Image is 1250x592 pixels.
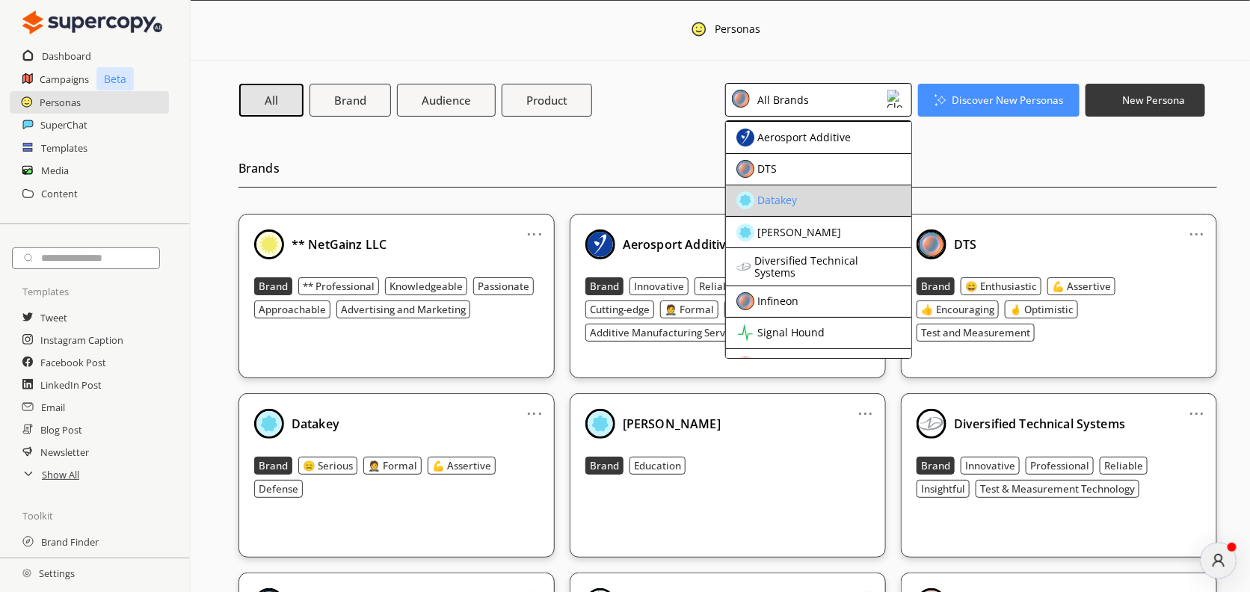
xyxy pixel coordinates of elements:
h2: Audience Finder [40,553,112,576]
a: Instagram Caption [40,329,123,351]
button: Insightful [917,480,970,498]
b: Defense [259,482,298,496]
b: Brand [590,280,619,293]
button: Advertising and Marketing [336,300,470,318]
img: Close [917,409,946,439]
img: Close [254,229,284,259]
a: Templates [41,137,87,159]
img: Close [917,229,946,259]
button: 👍 Encouraging [917,300,999,318]
b: Discover New Personas [952,93,1063,107]
img: Close [736,292,754,310]
a: ... [858,401,874,413]
button: Brand [254,277,292,295]
h2: Media [41,159,69,182]
b: 👍 Encouraging [921,303,994,316]
b: Cutting-edge [590,303,650,316]
div: DTS [757,163,777,175]
a: Dashboard [42,45,91,67]
h2: Brands [238,157,1217,188]
b: Passionate [478,280,529,293]
button: Cutting-edge [585,300,654,318]
b: Datakey [292,416,339,432]
b: Brand [259,280,288,293]
div: atlas-message-author-avatar [1201,543,1237,579]
b: 🤵 Formal [665,303,714,316]
button: atlas-launcher [1201,543,1237,579]
button: 🤵 Formal [363,457,422,475]
button: Innovative [629,277,689,295]
a: Content [41,182,78,205]
b: Innovative [965,459,1015,472]
b: Brand [590,459,619,472]
div: Datakey [757,194,797,206]
b: Aerosport Additive [623,236,733,253]
button: 😄 Enthusiastic [961,277,1041,295]
b: 😄 Enthusiastic [965,280,1037,293]
div: Diversified Technical Systems [754,255,876,279]
a: LinkedIn Post [40,374,102,396]
b: All [265,93,278,108]
button: Test & Measurement Technology [976,480,1139,498]
div: Personas [715,23,760,40]
h2: SuperChat [40,114,87,136]
img: Close [736,160,754,178]
img: Close [585,229,615,259]
img: Close [736,129,754,147]
div: All Brands [753,90,810,110]
button: 💪 Assertive [1047,277,1115,295]
button: 🤞 Optimistic [1005,300,1078,318]
b: ** Professional [303,280,375,293]
button: Test and Measurement [917,324,1035,342]
button: Reliable [1100,457,1148,475]
button: Defense [254,480,303,498]
button: Education [629,457,686,475]
a: Campaigns [40,68,89,90]
b: Brand [334,93,366,108]
b: 🤞 Optimistic [1009,303,1074,316]
img: Close [736,258,751,276]
button: Brand [310,84,391,117]
button: Brand [585,277,624,295]
a: ... [1189,222,1205,234]
img: Close [22,569,31,578]
div: [PERSON_NAME] [757,226,841,238]
div: Signal Hound [757,327,825,339]
button: New Persona [1086,84,1205,117]
b: Brand [921,459,950,472]
button: Innovative [961,457,1020,475]
button: Brand [254,457,292,475]
button: Brand [917,457,955,475]
a: Email [41,396,65,419]
button: 😑 Serious [298,457,357,475]
button: Brand [917,277,955,295]
p: Beta [96,67,134,90]
a: Newsletter [40,441,89,463]
b: Brand [259,459,288,472]
img: Close [736,191,754,209]
b: Reliable [699,280,738,293]
button: 🤵 Formal [660,300,718,318]
img: Close [736,223,754,241]
img: Close [22,7,162,37]
a: ... [1189,401,1205,413]
b: 😑 Serious [303,459,353,472]
b: Product [526,93,567,108]
h2: Personas [40,91,81,114]
b: Additive Manufacturing Services [590,326,744,339]
div: Aerosport Additive [757,132,851,144]
img: Close [887,90,905,108]
a: Facebook Post [40,351,106,374]
b: 🤵 Formal [368,459,417,472]
b: Insightful [921,482,965,496]
b: Education [634,459,681,472]
img: Close [732,90,750,108]
button: 💪 Assertive [428,457,496,475]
